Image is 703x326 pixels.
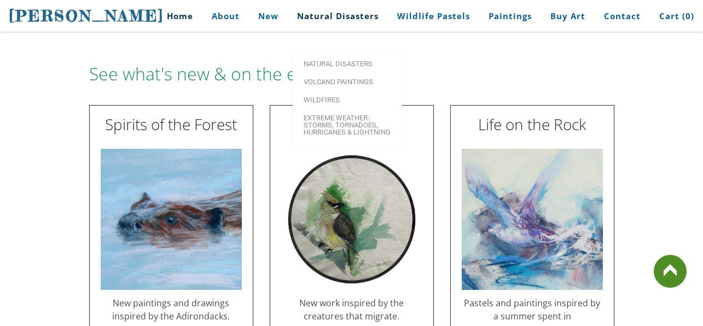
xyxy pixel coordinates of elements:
a: Contact [596,4,649,28]
a: New [250,4,287,28]
h2: Spirits of the Forest [101,117,242,132]
a: Extreme Weather: Storms, Tornadoes, Hurricanes & Lightning [293,109,402,141]
a: Home [150,4,201,28]
a: Natural Disasters [293,55,402,73]
span: 0 [685,10,691,21]
span: Volcano paintings [304,78,391,85]
a: About [204,4,248,28]
div: New work inspired by the creatures that migrate. [281,296,422,323]
span: Natural Disasters [304,60,391,67]
a: Natural Disasters [289,4,387,28]
a: Wildfires [293,91,402,109]
a: Paintings [480,4,540,28]
span: [PERSON_NAME] [9,7,164,25]
img: bird painting [462,149,603,290]
font: See what's new & on the easel [89,62,328,85]
div: New paintings and drawings inspired by the Adirondacks. [101,296,242,323]
h2: Migration [281,117,422,132]
a: [PERSON_NAME] [9,5,164,26]
a: Buy Art [542,4,594,28]
h2: Life on the Rock [462,117,603,132]
a: Volcano paintings [293,73,402,91]
span: Extreme Weather: Storms, Tornadoes, Hurricanes & Lightning [304,114,391,136]
a: Cart (0) [651,4,694,28]
a: Wildlife Pastels [389,4,478,28]
img: Stephanie Peters Art [281,149,422,290]
img: wildlife by Stephanie Peters [101,149,242,290]
span: Wildfires [304,96,391,103]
